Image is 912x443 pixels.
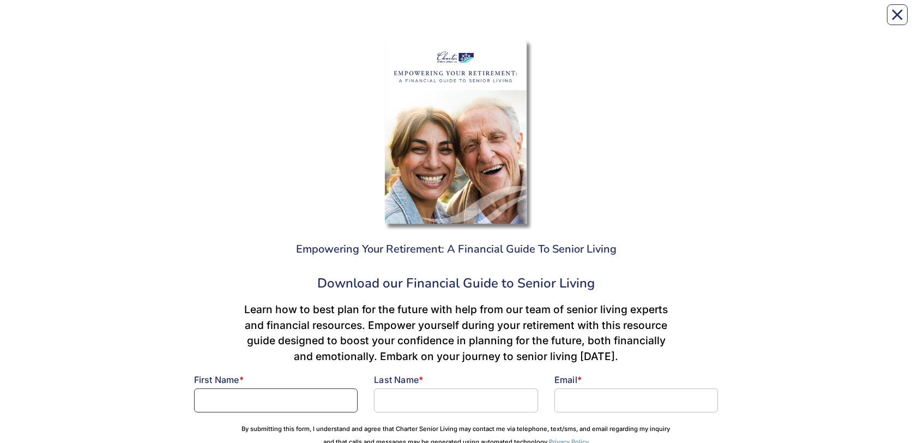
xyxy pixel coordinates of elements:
span: First Name [194,374,239,385]
h3: Empowering Your Retirement: A Financial Guide To Senior Living [202,243,710,256]
button: Close [887,4,908,25]
span: Email [554,374,577,385]
span: Learn how to best plan for the future with help from our team of senior living experts and financ... [244,303,668,363]
span: Last Name [374,374,419,385]
div: Download our Financial Guide to Senior Living [194,273,718,293]
img: 2bda9293-56aa-4dfa-a685-106600957296.png [380,37,533,230]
